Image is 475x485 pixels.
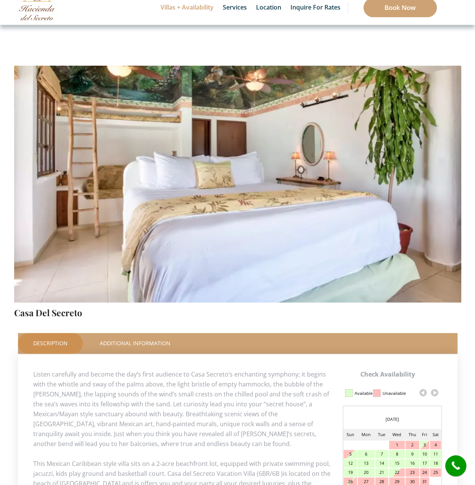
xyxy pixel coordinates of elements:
[445,455,466,476] a: call
[375,429,389,440] td: Tue
[389,459,405,467] div: 15
[405,429,420,440] td: Thu
[405,450,419,458] div: 9
[430,441,441,449] div: 4
[430,468,441,477] div: 25
[389,468,405,477] div: 22
[84,333,186,354] a: Additional Information
[420,441,429,449] div: 3
[14,6,461,304] img: IMG_0393-1024x683-1-1000x667.jpg.webp
[389,450,405,458] div: 8
[447,457,464,474] i: call
[375,459,388,467] div: 14
[358,450,374,458] div: 6
[420,450,429,458] div: 10
[389,441,405,449] div: 1
[430,450,441,458] div: 11
[357,429,374,440] td: Mon
[405,459,419,467] div: 16
[420,468,429,477] div: 24
[383,387,406,400] div: Unavailable
[358,468,374,477] div: 20
[343,429,358,440] td: Sun
[375,450,388,458] div: 7
[344,468,357,477] div: 19
[389,429,405,440] td: Wed
[344,450,357,458] div: 5
[420,459,429,467] div: 17
[358,459,374,467] div: 13
[33,369,442,449] p: Listen carefully and become the day’s first audience to Casa Secreto’s enchanting symphony; it be...
[430,429,441,440] td: Sat
[355,387,373,400] div: Available
[430,459,441,467] div: 18
[375,468,388,477] div: 21
[344,459,357,467] div: 12
[14,307,82,318] a: Casa Del Secreto
[405,468,419,477] div: 23
[405,441,419,449] div: 2
[420,429,430,440] td: Fri
[343,414,441,425] div: [DATE]
[18,333,83,354] a: Description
